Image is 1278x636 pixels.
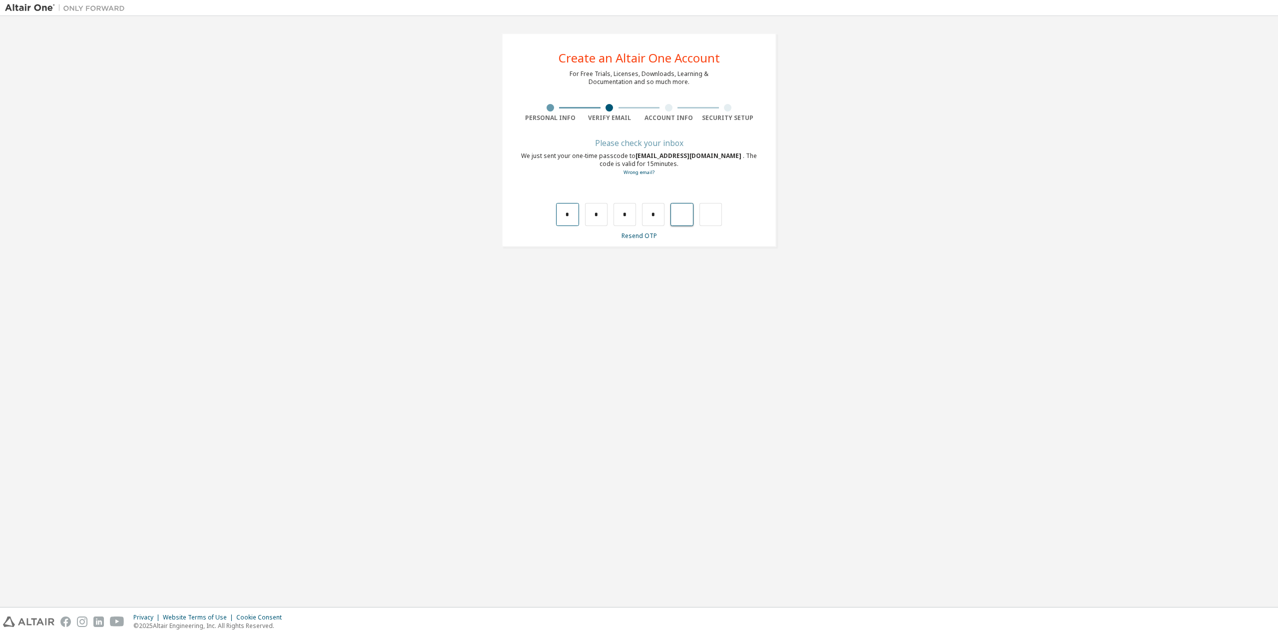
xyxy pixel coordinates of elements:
div: For Free Trials, Licenses, Downloads, Learning & Documentation and so much more. [570,70,708,86]
div: Privacy [133,613,163,621]
div: We just sent your one-time passcode to . The code is valid for 15 minutes. [521,152,757,176]
div: Please check your inbox [521,140,757,146]
a: Resend OTP [622,231,657,240]
img: youtube.svg [110,616,124,627]
div: Create an Altair One Account [559,52,720,64]
img: instagram.svg [77,616,87,627]
div: Security Setup [698,114,758,122]
p: © 2025 Altair Engineering, Inc. All Rights Reserved. [133,621,288,630]
span: [EMAIL_ADDRESS][DOMAIN_NAME] [636,151,743,160]
img: linkedin.svg [93,616,104,627]
div: Account Info [639,114,698,122]
div: Cookie Consent [236,613,288,621]
img: Altair One [5,3,130,13]
div: Personal Info [521,114,580,122]
a: Go back to the registration form [624,169,654,175]
img: altair_logo.svg [3,616,54,627]
div: Verify Email [580,114,639,122]
img: facebook.svg [60,616,71,627]
div: Website Terms of Use [163,613,236,621]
